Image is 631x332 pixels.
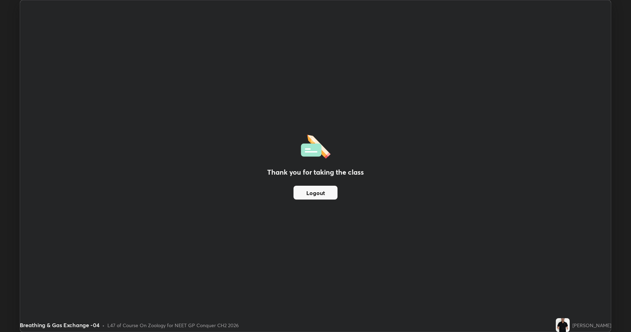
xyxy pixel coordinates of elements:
button: Logout [293,186,338,200]
img: offlineFeedback.1438e8b3.svg [301,132,331,159]
div: Breathing & Gas Exchange -04 [20,321,99,329]
div: [PERSON_NAME] [572,322,611,329]
h2: Thank you for taking the class [267,167,364,177]
img: 0f3390f70cd44b008778aac013c3f139.jpg [556,318,570,332]
div: • [102,322,105,329]
div: L47 of Course On Zoology for NEET GP Conquer CH2 2026 [107,322,239,329]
